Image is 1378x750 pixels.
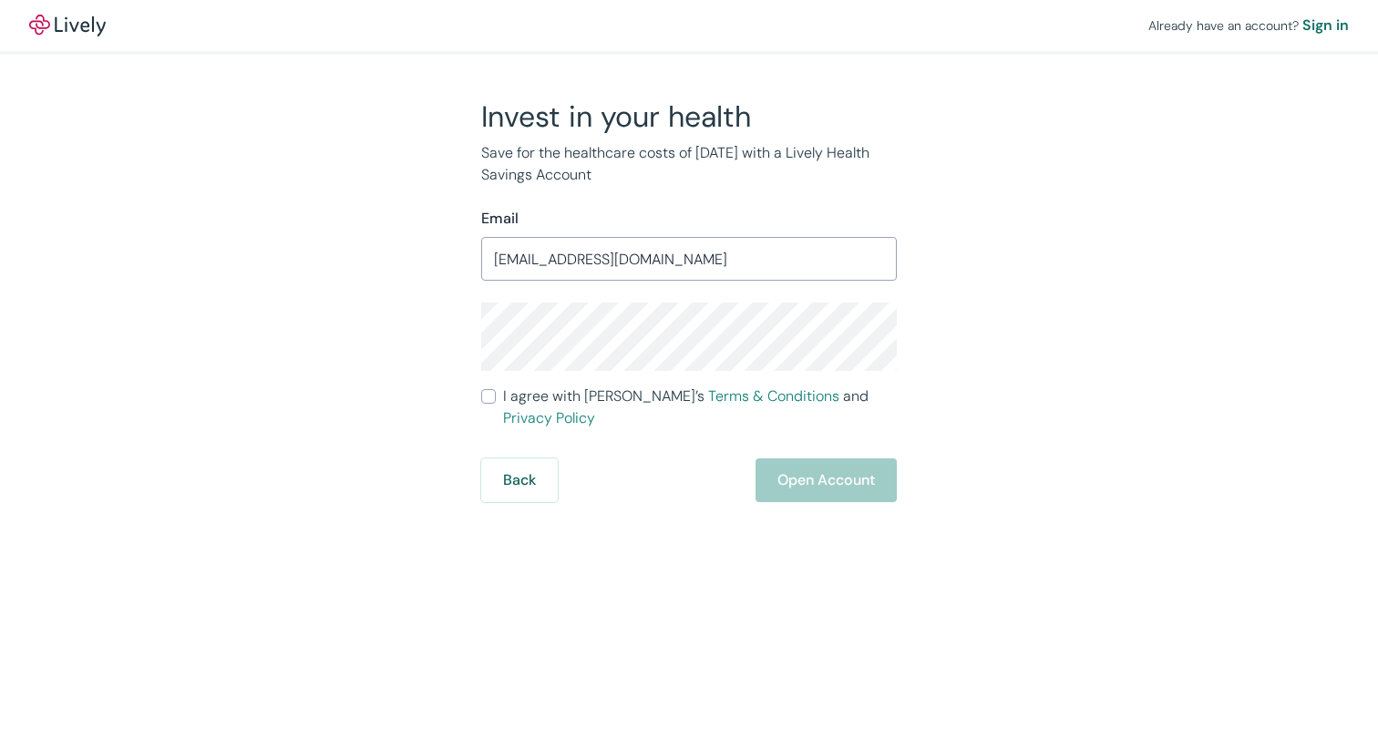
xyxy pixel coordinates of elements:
[29,15,106,36] a: LivelyLively
[503,385,897,429] span: I agree with [PERSON_NAME]’s and
[29,15,106,36] img: Lively
[481,458,558,502] button: Back
[708,386,839,406] a: Terms & Conditions
[481,98,897,135] h2: Invest in your health
[1148,15,1349,36] div: Already have an account?
[1302,15,1349,36] a: Sign in
[481,142,897,186] p: Save for the healthcare costs of [DATE] with a Lively Health Savings Account
[481,208,519,230] label: Email
[503,408,595,427] a: Privacy Policy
